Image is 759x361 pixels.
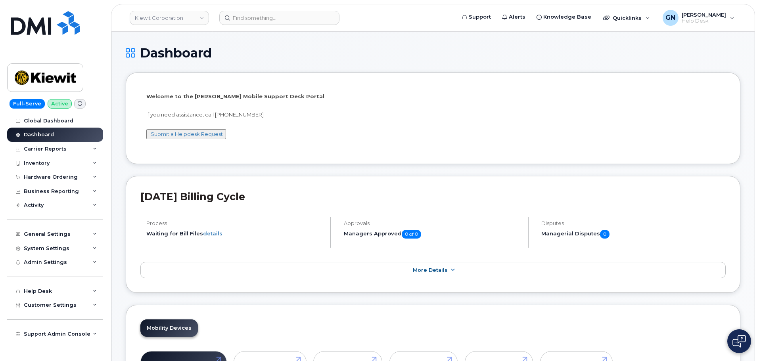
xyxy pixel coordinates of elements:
h4: Disputes [541,220,726,226]
button: Submit a Helpdesk Request [146,129,226,139]
h5: Managers Approved [344,230,521,239]
h4: Approvals [344,220,521,226]
p: Welcome to the [PERSON_NAME] Mobile Support Desk Portal [146,93,720,100]
a: Mobility Devices [140,319,198,337]
p: If you need assistance, call [PHONE_NUMBER] [146,111,720,118]
span: 0 [600,230,609,239]
a: details [203,230,222,237]
h1: Dashboard [126,46,740,60]
li: Waiting for Bill Files [146,230,324,237]
span: 0 of 0 [402,230,421,239]
h4: Process [146,220,324,226]
img: Open chat [732,335,746,348]
span: More Details [413,267,448,273]
h5: Managerial Disputes [541,230,726,239]
a: Submit a Helpdesk Request [151,131,223,137]
h2: [DATE] Billing Cycle [140,191,726,202]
